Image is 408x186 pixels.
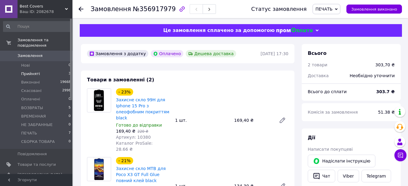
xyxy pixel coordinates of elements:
div: Дешева доставка [186,50,236,57]
img: Захисне скло 99H для Iphone 15 Pro з олеофобним покриттям black [93,89,105,112]
div: Статус замовлення [251,6,307,12]
div: Ваш ID: 2082678 [20,9,72,14]
span: Повідомлення [18,151,47,157]
span: Товари та послуги [18,162,56,167]
span: Прийняті [21,71,40,77]
span: Це замовлення сплачено за допомогою [163,27,275,33]
span: 169,40 ₴ [116,129,135,134]
span: Всього [308,50,326,56]
span: Замовлення та повідомлення [18,37,72,48]
span: 7 [69,131,71,136]
span: Готово до відправки [116,123,162,128]
span: 51.38 ₴ [378,110,395,115]
span: Нові [21,63,30,68]
button: Замовлення виконано [346,5,402,14]
div: 169,40 ₴ [232,116,274,125]
a: Захисне скло MTB для Poco X3 GT Full Glue повний клей black [116,166,166,183]
img: evopay logo [276,28,313,33]
span: 0 [69,63,71,68]
span: 3 [69,71,71,77]
span: Комісія за замовлення [308,110,358,115]
span: СБОРКА ТОВАРА [21,139,55,144]
b: 303.7 ₴ [376,89,395,94]
input: Пошук [3,21,71,32]
a: Viber [338,170,359,182]
span: Доставка [308,73,329,78]
span: Замовлення [91,5,131,13]
span: Каталог ProSale: 28.66 ₴ [116,141,153,152]
span: 19668 [60,80,71,85]
div: 303,70 ₴ [375,62,395,68]
div: Оплачено [151,50,183,57]
span: ПЕЧАТЬ [21,131,37,136]
div: - 23% [116,88,133,96]
button: Чат [308,170,335,182]
span: 0 [69,139,71,144]
div: - 21% [116,157,133,164]
span: Скасовані [21,88,42,93]
span: [DEMOGRAPHIC_DATA] [18,172,62,178]
span: 5 [69,105,71,111]
span: Всього до сплати [308,89,347,94]
span: 2998 [62,88,71,93]
div: Замовлення з додатку [87,50,148,57]
span: Замовлення виконано [351,7,397,11]
a: Telegram [361,170,391,182]
span: Артикул: 10380 [116,135,151,140]
span: Best Covers [20,4,65,9]
span: НЕ ЗАБРАННЫЕ [21,122,53,128]
div: Необхідно уточнити [346,69,398,82]
button: Надіслати інструкцію [308,155,375,167]
span: Товари в замовленні (2) [87,77,154,83]
span: ПЕЧАТЬ [315,7,333,11]
span: 220 ₴ [137,129,148,134]
div: Повернутися назад [79,6,83,12]
span: 0 [69,96,71,102]
img: Захисне скло MTB для Poco X3 GT Full Glue повний клей black [93,157,105,181]
button: Чат з покупцем [394,149,406,161]
span: ВРЕМЕННАЯ [21,114,46,119]
span: Оплачені [21,96,40,102]
span: 2 товари [308,62,327,67]
span: 0 [69,122,71,128]
span: Дії [308,135,315,140]
div: 1 шт. [173,116,232,125]
a: Редагувати [276,114,288,126]
span: ВОЗВРАТЫ [21,105,43,111]
a: Захисне скло 99H для Iphone 15 Pro з олеофобним покриттям black [116,97,169,120]
span: Виконані [21,80,40,85]
time: [DATE] 17:30 [261,51,288,56]
span: Написати покупцеві [308,147,353,152]
span: Замовлення [18,53,43,58]
span: №356917979 [133,5,176,13]
span: 0 [69,114,71,119]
